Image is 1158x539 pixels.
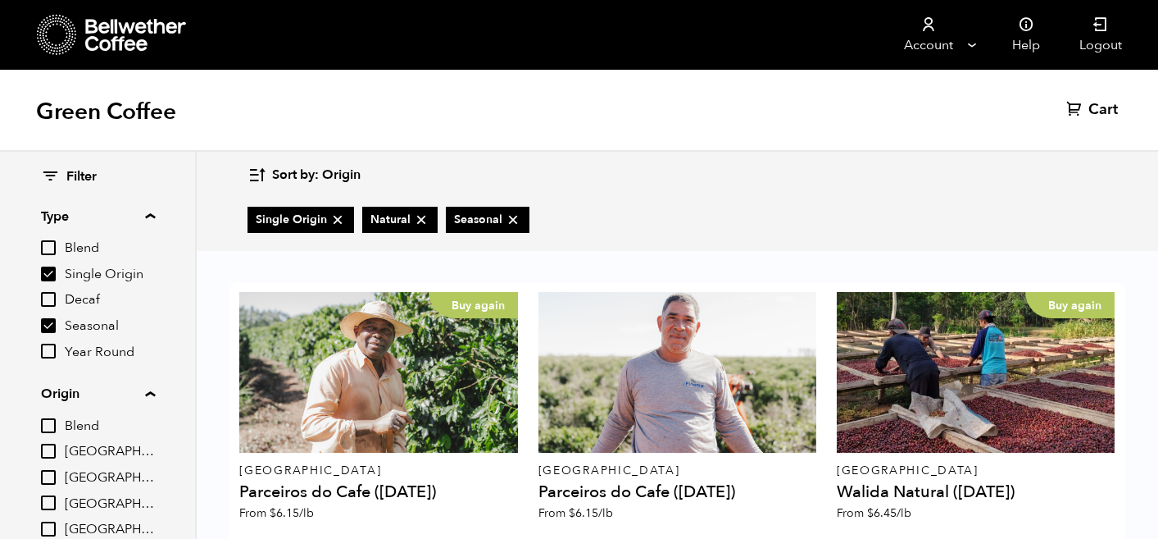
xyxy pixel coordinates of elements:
span: Seasonal [65,317,155,336]
p: Buy again [429,292,518,318]
h4: Walida Natural ([DATE]) [837,484,1115,500]
span: $ [569,505,575,521]
span: [GEOGRAPHIC_DATA] [65,521,155,539]
a: Buy again [837,292,1115,453]
summary: Origin [41,384,155,404]
summary: Type [41,207,155,226]
span: From [538,505,613,521]
span: $ [867,505,874,521]
p: Buy again [1025,292,1115,318]
span: Sort by: Origin [272,167,361,185]
input: [GEOGRAPHIC_DATA] [41,522,56,537]
bdi: 6.15 [270,505,314,521]
span: Seasonal [454,212,521,228]
span: Blend [65,418,155,436]
p: [GEOGRAPHIC_DATA] [239,465,518,477]
span: Cart [1088,100,1118,120]
input: Year Round [41,344,56,359]
a: Buy again [239,292,518,453]
span: [GEOGRAPHIC_DATA] [65,443,155,461]
span: From [239,505,314,521]
bdi: 6.15 [569,505,613,521]
input: [GEOGRAPHIC_DATA] [41,470,56,485]
input: Blend [41,240,56,255]
span: $ [270,505,276,521]
span: From [837,505,911,521]
span: Blend [65,240,155,258]
a: Cart [1066,100,1122,120]
span: /lb [598,505,613,521]
span: /lb [897,505,911,521]
p: [GEOGRAPHIC_DATA] [837,465,1115,477]
h4: Parceiros do Cafe ([DATE]) [239,484,518,500]
input: Seasonal [41,318,56,333]
input: [GEOGRAPHIC_DATA] [41,444,56,459]
h1: Green Coffee [36,97,176,126]
span: Filter [66,168,97,186]
bdi: 6.45 [867,505,911,521]
span: [GEOGRAPHIC_DATA] [65,469,155,487]
span: Single Origin [65,266,155,284]
span: Single Origin [256,212,346,228]
span: /lb [299,505,314,521]
input: Decaf [41,292,56,307]
input: [GEOGRAPHIC_DATA] [41,496,56,510]
h4: Parceiros do Cafe ([DATE]) [538,484,817,500]
input: Blend [41,418,56,433]
p: [GEOGRAPHIC_DATA] [538,465,817,477]
span: Decaf [65,291,155,309]
button: Sort by: Origin [247,156,361,194]
input: Single Origin [41,267,56,281]
span: Year Round [65,344,155,362]
span: [GEOGRAPHIC_DATA] [65,496,155,514]
span: Natural [370,212,429,228]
